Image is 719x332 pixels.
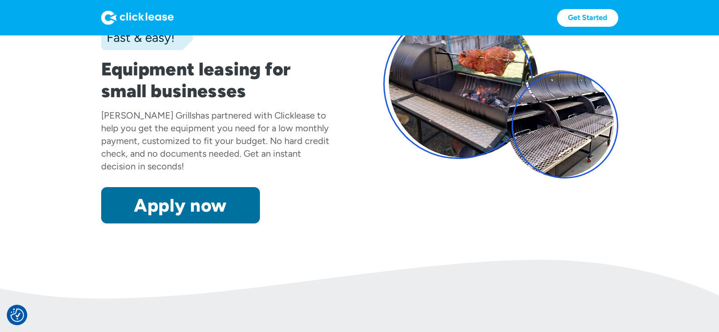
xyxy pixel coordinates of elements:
a: Get Started [557,9,618,27]
a: Apply now [101,187,260,223]
img: Logo [101,10,174,25]
div: has partnered with Clicklease to help you get the equipment you need for a low monthly payment, c... [101,110,329,172]
div: [PERSON_NAME] Grills [101,110,196,121]
img: Revisit consent button [10,308,24,322]
h1: Equipment leasing for small businesses [101,58,336,102]
div: Fast & easy! [101,28,175,46]
button: Consent Preferences [10,308,24,322]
